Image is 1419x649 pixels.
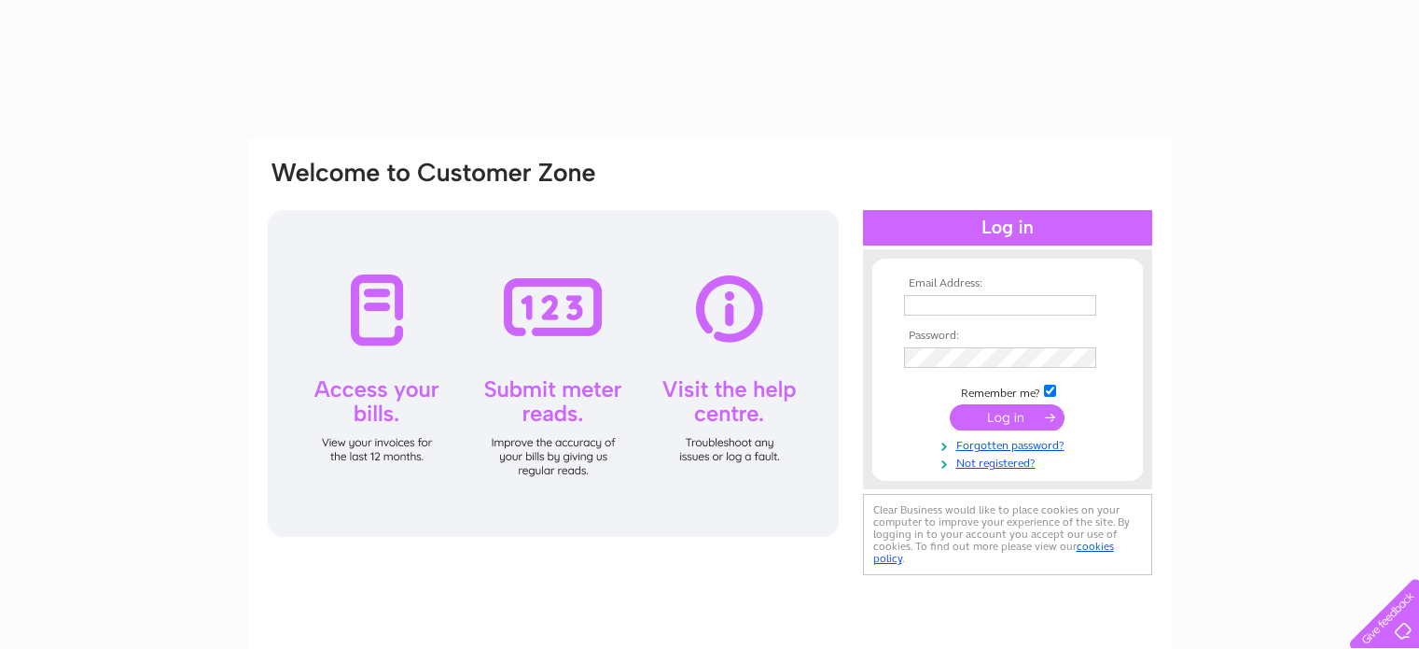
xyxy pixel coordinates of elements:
a: cookies policy [873,540,1114,565]
div: Clear Business would like to place cookies on your computer to improve your experience of the sit... [863,494,1152,575]
a: Not registered? [904,453,1116,471]
th: Password: [899,330,1116,343]
td: Remember me? [899,382,1116,401]
input: Submit [950,404,1064,430]
a: Forgotten password? [904,435,1116,453]
th: Email Address: [899,277,1116,290]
